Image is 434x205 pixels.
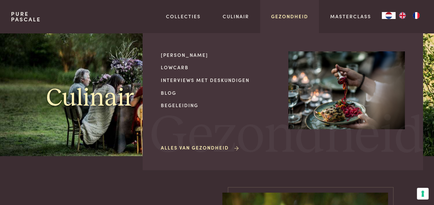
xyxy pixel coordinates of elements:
[330,13,371,20] a: Masterclass
[223,13,249,20] a: Culinair
[288,51,405,129] img: Gezondheid
[382,12,396,19] a: NL
[161,89,277,96] a: Blog
[271,13,308,20] a: Gezondheid
[382,12,396,19] div: Language
[396,12,409,19] a: EN
[161,76,277,84] a: Interviews met deskundigen
[417,188,429,199] button: Uw voorkeuren voor toestemming voor trackingtechnologieën
[161,102,277,109] a: Begeleiding
[150,110,424,163] span: Gezondheid
[396,12,423,19] ul: Language list
[11,11,41,22] a: PurePascale
[382,12,423,19] aside: Language selected: Nederlands
[161,51,277,59] a: [PERSON_NAME]
[161,144,240,151] a: Alles van Gezondheid
[161,64,277,71] a: Lowcarb
[409,12,423,19] a: FR
[46,83,134,114] h1: Culinair
[166,13,201,20] a: Collecties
